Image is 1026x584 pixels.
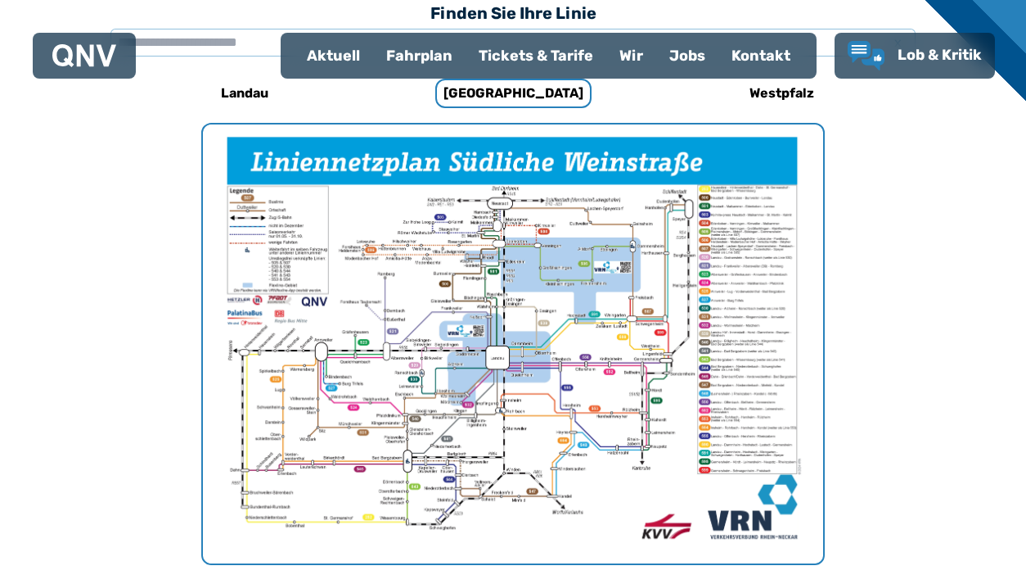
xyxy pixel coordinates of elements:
a: [GEOGRAPHIC_DATA] [404,74,622,113]
li: 1 von 1 [203,124,823,564]
a: Kontakt [718,34,803,77]
a: Jobs [656,34,718,77]
a: Tickets & Tarife [466,34,606,77]
h6: [GEOGRAPHIC_DATA] [435,79,592,108]
span: Lob & Kritik [898,46,982,64]
a: Fahrplan [373,34,466,77]
a: Aktuell [294,34,373,77]
a: Westpfalz [673,74,890,113]
img: Netzpläne Südpfalz Seite 1 von 1 [203,124,823,564]
div: My Favorite Images [203,124,823,564]
img: QNV Logo [52,44,116,67]
h6: Landau [214,80,275,106]
a: Lob & Kritik [848,41,982,70]
h6: Westpfalz [743,80,821,106]
a: Wir [606,34,656,77]
a: QNV Logo [52,39,116,72]
a: Landau [136,74,353,113]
